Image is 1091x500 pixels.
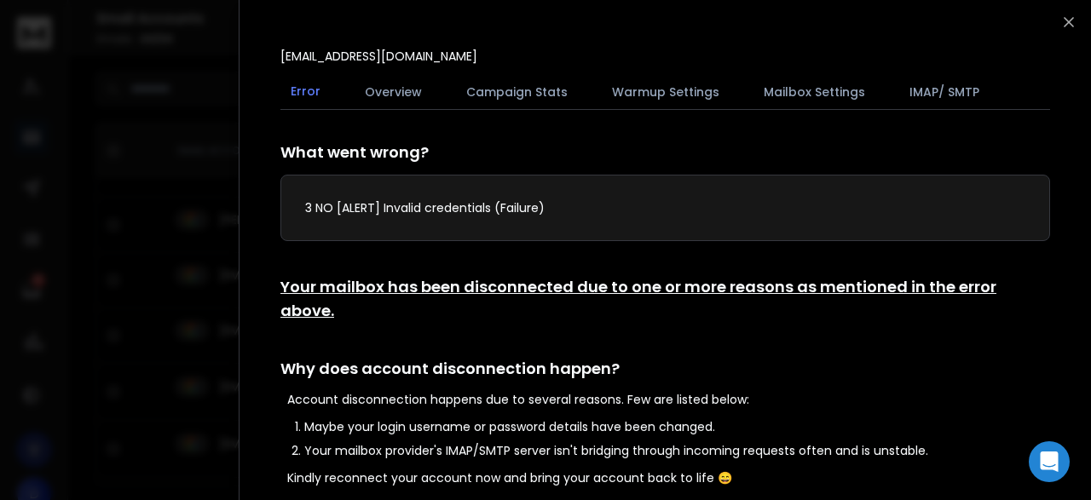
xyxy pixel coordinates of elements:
li: Your mailbox provider's IMAP/SMTP server isn't bridging through incoming requests often and is un... [304,442,1050,459]
h1: Your mailbox has been disconnected due to one or more reasons as mentioned in the error above. [280,275,1050,323]
button: Overview [355,73,432,111]
li: Maybe your login username or password details have been changed. [304,418,1050,435]
h1: Why does account disconnection happen? [280,357,1050,381]
button: Warmup Settings [602,73,730,111]
div: Open Intercom Messenger [1029,441,1070,482]
p: Kindly reconnect your account now and bring your account back to life 😄 [287,469,1050,486]
p: [EMAIL_ADDRESS][DOMAIN_NAME] [280,48,477,65]
button: Campaign Stats [456,73,578,111]
button: IMAP/ SMTP [899,73,990,111]
h1: What went wrong? [280,141,1050,164]
button: Error [280,72,331,112]
p: 3 NO [ALERT] Invalid credentials (Failure) [305,199,1025,216]
button: Mailbox Settings [753,73,875,111]
p: Account disconnection happens due to several reasons. Few are listed below: [287,391,1050,408]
